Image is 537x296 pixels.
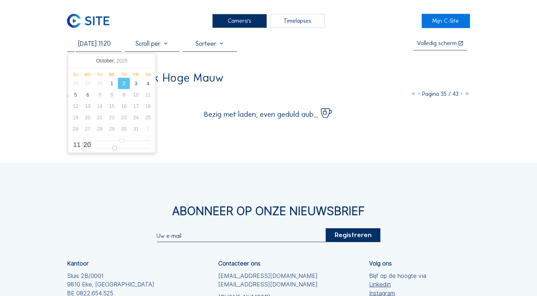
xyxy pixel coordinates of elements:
[417,40,457,46] div: Volledig scherm
[142,89,154,100] div: 11
[142,78,154,89] div: 4
[67,40,122,48] input: Zoek op datum 󰅀
[106,72,118,77] div: We
[83,141,91,148] span: 20
[118,100,130,112] div: 16
[67,205,470,217] div: Abonneer op onze nieuwsbrief
[82,78,94,89] div: 29
[94,89,106,100] div: 7
[369,280,426,289] a: Linkedin
[70,78,82,89] div: 28
[204,111,318,118] span: Bezig met laden, even geduld aub...
[218,280,318,289] a: [EMAIL_ADDRESS][DOMAIN_NAME]
[82,72,94,77] div: Mo
[118,72,130,77] div: Th
[130,112,142,123] div: 24
[118,89,130,100] div: 9
[94,112,106,123] div: 21
[118,123,130,135] div: 30
[67,14,115,28] a: C-SITE Logo
[157,232,326,239] input: Uw e-mail
[70,89,82,100] div: 5
[118,112,130,123] div: 23
[94,78,106,89] div: 30
[130,78,142,89] div: 3
[130,100,142,112] div: 17
[67,89,126,97] div: Camera 1
[118,78,130,89] div: 2
[218,261,261,266] div: Contacteer ons
[422,14,470,28] a: Mijn C-Site
[212,14,267,28] div: Camera's
[81,142,83,147] span: :
[142,100,154,112] div: 18
[106,100,118,112] div: 15
[70,123,82,135] div: 26
[82,112,94,123] div: 20
[142,72,154,77] div: Sa
[67,72,224,84] div: Eneco / Arendonk Hoge Mauw
[73,141,81,148] span: 11
[94,123,106,135] div: 28
[70,72,82,77] div: Su
[130,72,142,77] div: Fr
[67,261,89,266] div: Kantoor
[106,78,118,89] div: 1
[106,112,118,123] div: 22
[369,261,392,266] div: Volg ons
[94,100,106,112] div: 14
[106,123,118,135] div: 29
[270,14,325,28] div: Timelapses
[94,72,106,77] div: Tu
[67,14,109,28] img: C-SITE Logo
[130,89,142,100] div: 10
[93,55,130,66] div: October,
[142,123,154,135] div: 1
[106,89,118,100] div: 8
[142,112,154,123] div: 25
[116,58,127,64] i: 2025
[326,228,380,242] div: Registreren
[82,123,94,135] div: 27
[82,100,94,112] div: 13
[422,91,459,97] span: Pagina 35 / 43
[218,272,318,280] a: [EMAIL_ADDRESS][DOMAIN_NAME]
[82,89,94,100] div: 6
[130,123,142,135] div: 31
[70,100,82,112] div: 12
[70,112,82,123] div: 19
